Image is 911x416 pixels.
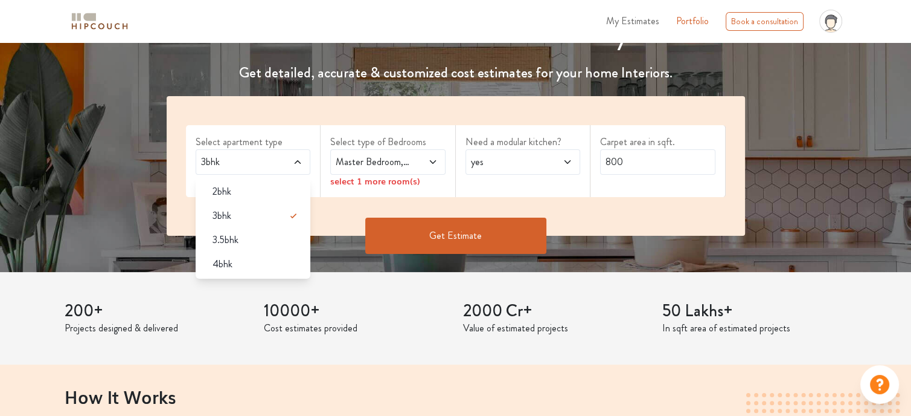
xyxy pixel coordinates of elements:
[199,155,276,169] span: 3bhk
[330,135,446,149] label: Select type of Bedrooms
[600,149,715,175] input: Enter area sqft
[463,321,648,336] p: Value of estimated projects
[365,218,546,254] button: Get Estimate
[159,64,752,82] h4: Get detailed, accurate & customized cost estimates for your home Interiors.
[65,386,847,407] h2: How It Works
[159,21,752,50] h1: Reliable estimates delivered instantly
[726,12,804,31] div: Book a consultation
[463,301,648,322] h3: 2000 Cr+
[69,11,130,32] img: logo-horizontal.svg
[676,14,709,28] a: Portfolio
[264,301,449,322] h3: 10000+
[264,321,449,336] p: Cost estimates provided
[662,321,847,336] p: In sqft area of estimated projects
[213,184,231,199] span: 2bhk
[333,155,411,169] span: Master Bedroom,Kids Room 1
[65,301,249,322] h3: 200+
[65,321,249,336] p: Projects designed & delivered
[330,175,446,187] div: select 1 more room(s)
[213,233,238,247] span: 3.5bhk
[69,8,130,35] span: logo-horizontal.svg
[468,155,546,169] span: yes
[213,209,231,223] span: 3bhk
[600,135,715,149] label: Carpet area in sqft.
[662,301,847,322] h3: 50 Lakhs+
[196,135,311,149] label: Select apartment type
[213,257,232,271] span: 4bhk
[465,135,581,149] label: Need a modular kitchen?
[606,14,659,28] span: My Estimates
